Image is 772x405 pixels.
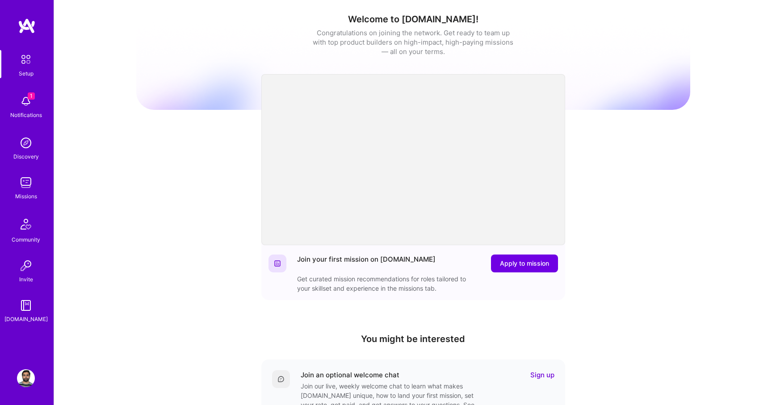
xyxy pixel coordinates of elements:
[12,235,40,244] div: Community
[17,50,35,69] img: setup
[17,92,35,110] img: bell
[28,92,35,100] span: 1
[530,370,554,380] a: Sign up
[297,274,476,293] div: Get curated mission recommendations for roles tailored to your skillset and experience in the mis...
[13,152,39,161] div: Discovery
[277,376,285,383] img: Comment
[19,275,33,284] div: Invite
[491,255,558,272] button: Apply to mission
[19,69,34,78] div: Setup
[15,192,37,201] div: Missions
[17,296,35,314] img: guide book
[17,369,35,387] img: User Avatar
[274,260,281,267] img: Website
[136,14,690,25] h1: Welcome to [DOMAIN_NAME]!
[18,18,36,34] img: logo
[15,213,37,235] img: Community
[10,110,42,120] div: Notifications
[4,314,48,324] div: [DOMAIN_NAME]
[500,259,549,268] span: Apply to mission
[17,174,35,192] img: teamwork
[301,370,399,380] div: Join an optional welcome chat
[17,257,35,275] img: Invite
[261,334,565,344] h4: You might be interested
[297,255,436,272] div: Join your first mission on [DOMAIN_NAME]
[15,369,37,387] a: User Avatar
[313,28,514,56] div: Congratulations on joining the network. Get ready to team up with top product builders on high-im...
[261,74,565,245] iframe: video
[17,134,35,152] img: discovery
